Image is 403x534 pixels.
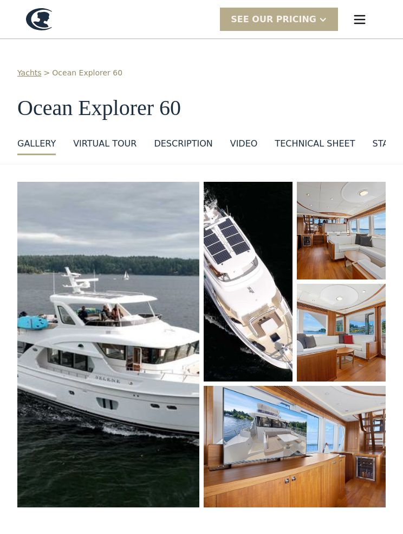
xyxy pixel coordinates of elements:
a: open lightbox [297,284,386,382]
div: Technical sheet [275,137,355,150]
div: VIRTUAL TOUR [73,137,136,150]
div: DESCRIPTION [154,137,212,150]
a: open lightbox [297,182,386,279]
a: Yachts [17,67,42,79]
div: SEE Our Pricing [220,8,338,31]
h1: Ocean Explorer 60 [17,96,386,120]
div: SEE Our Pricing [231,13,316,26]
a: GALLERY [17,137,56,155]
div: menu [342,2,377,37]
a: Ocean Explorer 60 [52,67,122,79]
a: VIRTUAL TOUR [73,137,136,155]
div: > [44,67,50,79]
a: Technical sheet [275,137,355,155]
a: open lightbox [17,182,199,507]
a: open lightbox [204,386,386,507]
a: home [26,8,52,30]
a: VIDEO [230,137,258,155]
div: GALLERY [17,137,56,150]
div: VIDEO [230,137,258,150]
a: open lightbox [204,182,292,382]
a: DESCRIPTION [154,137,212,155]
